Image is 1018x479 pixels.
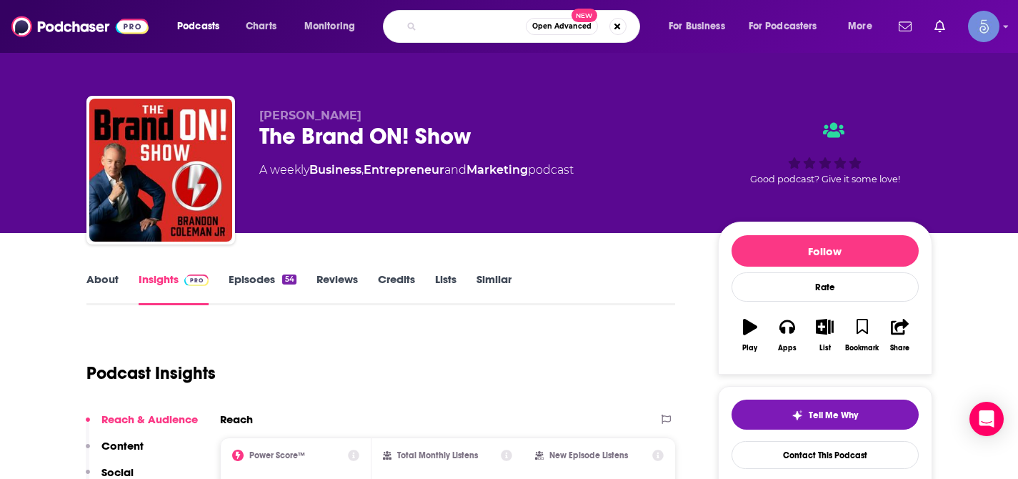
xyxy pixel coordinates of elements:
a: InsightsPodchaser Pro [139,272,209,305]
div: Apps [778,344,797,352]
div: A weekly podcast [259,162,574,179]
button: Share [881,310,918,361]
p: Content [101,439,144,453]
div: Open Intercom Messenger [969,402,1004,436]
span: [PERSON_NAME] [259,109,361,122]
button: Bookmark [844,310,881,361]
div: Play [742,344,757,352]
a: Entrepreneur [364,163,444,177]
div: Bookmark [845,344,879,352]
button: open menu [167,15,238,38]
a: Charts [236,15,285,38]
span: More [848,16,872,36]
span: New [572,9,597,22]
button: List [806,310,843,361]
a: Similar [476,272,512,305]
a: Marketing [466,163,528,177]
span: Charts [246,16,276,36]
button: tell me why sparkleTell Me Why [732,400,919,430]
input: Search podcasts, credits, & more... [422,15,526,38]
span: Good podcast? Give it some love! [750,174,900,184]
button: open menu [739,15,838,38]
div: Search podcasts, credits, & more... [396,10,654,43]
a: About [86,272,119,305]
a: Lists [435,272,456,305]
h2: Power Score™ [249,450,305,460]
button: Follow [732,235,919,267]
button: Apps [769,310,806,361]
span: Logged in as Spiral5-G1 [968,11,999,42]
img: tell me why sparkle [792,410,803,421]
span: , [361,163,364,177]
span: Monitoring [304,16,355,36]
a: Contact This Podcast [732,441,919,469]
button: open menu [838,15,890,38]
span: Open Advanced [532,23,592,30]
img: User Profile [968,11,999,42]
span: Podcasts [177,16,219,36]
span: For Podcasters [749,16,817,36]
img: Podchaser Pro [184,275,209,286]
h1: Podcast Insights [86,362,216,384]
div: 54 [282,275,296,285]
img: The Brand ON! Show [89,99,232,242]
a: Show notifications dropdown [893,14,917,39]
h2: New Episode Listens [549,450,628,460]
a: Show notifications dropdown [929,14,951,39]
a: Business [309,163,361,177]
div: List [819,344,831,352]
span: and [444,163,466,177]
h2: Total Monthly Listens [397,450,478,460]
button: open menu [659,15,743,38]
div: Rate [732,272,919,302]
button: Content [86,439,144,465]
span: For Business [669,16,725,36]
img: Podchaser - Follow, Share and Rate Podcasts [11,13,149,40]
a: Credits [378,272,415,305]
button: Play [732,310,769,361]
button: Show profile menu [968,11,999,42]
button: open menu [294,15,374,38]
button: Open AdvancedNew [526,18,598,35]
p: Reach & Audience [101,413,198,426]
button: Reach & Audience [86,413,198,439]
span: Tell Me Why [809,410,858,421]
h2: Reach [220,413,253,426]
a: Episodes54 [229,272,296,305]
p: Social [101,465,134,479]
div: Good podcast? Give it some love! [718,109,932,197]
div: Share [890,344,909,352]
a: Reviews [316,272,358,305]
